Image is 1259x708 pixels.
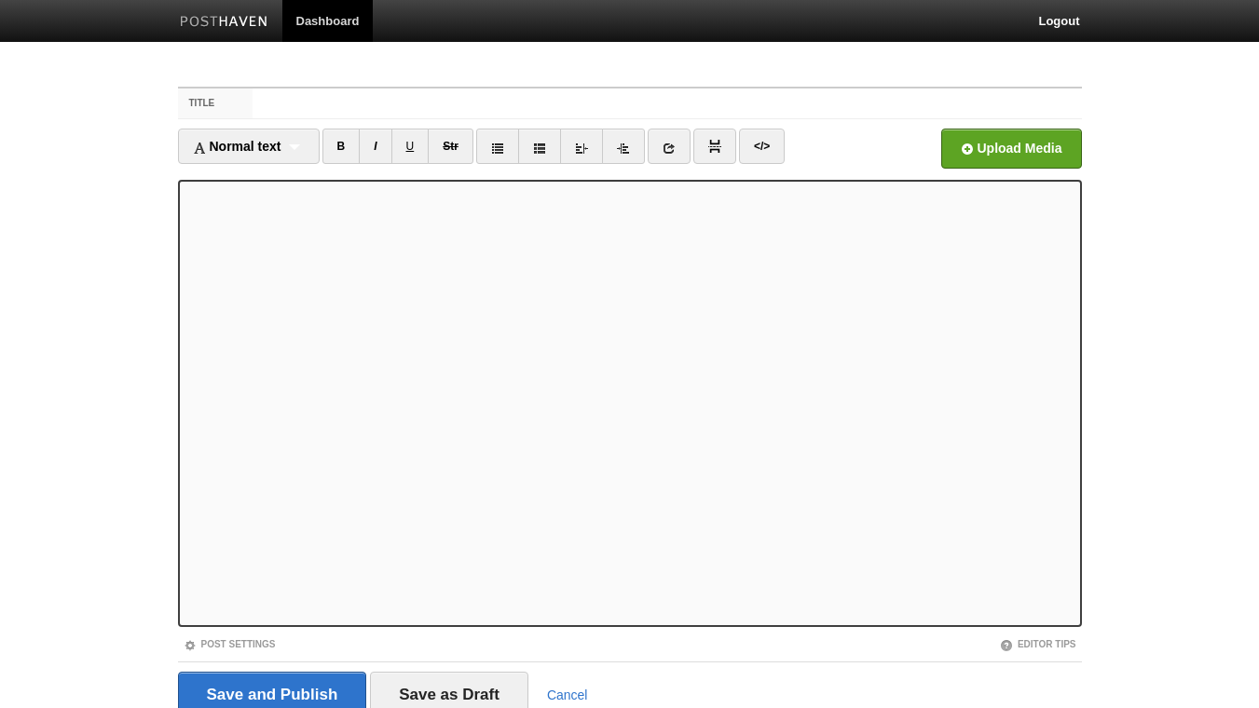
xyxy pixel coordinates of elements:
a: I [359,129,391,164]
a: B [322,129,361,164]
a: </> [739,129,785,164]
img: Posthaven-bar [180,16,268,30]
img: pagebreak-icon.png [708,140,721,153]
del: Str [443,140,458,153]
a: Cancel [547,688,588,702]
a: Post Settings [184,639,276,649]
a: Editor Tips [1000,639,1076,649]
a: Str [428,129,473,164]
a: U [391,129,430,164]
label: Title [178,88,253,118]
span: Normal text [193,139,281,154]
